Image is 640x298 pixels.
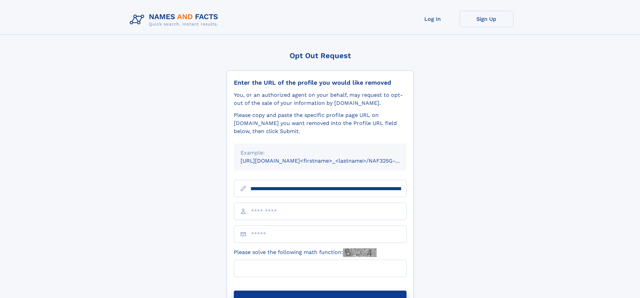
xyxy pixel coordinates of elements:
[234,248,377,257] label: Please solve the following math function:
[127,11,224,29] img: Logo Names and Facts
[234,111,407,135] div: Please copy and paste the specific profile page URL on [DOMAIN_NAME] you want removed into the Pr...
[241,158,419,164] small: [URL][DOMAIN_NAME]<firstname>_<lastname>/NAF325G-xxxxxxxx
[241,149,400,157] div: Example:
[234,79,407,86] div: Enter the URL of the profile you would like removed
[234,91,407,107] div: You, or an authorized agent on your behalf, may request to opt-out of the sale of your informatio...
[406,11,460,27] a: Log In
[227,51,414,60] div: Opt Out Request
[460,11,513,27] a: Sign Up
